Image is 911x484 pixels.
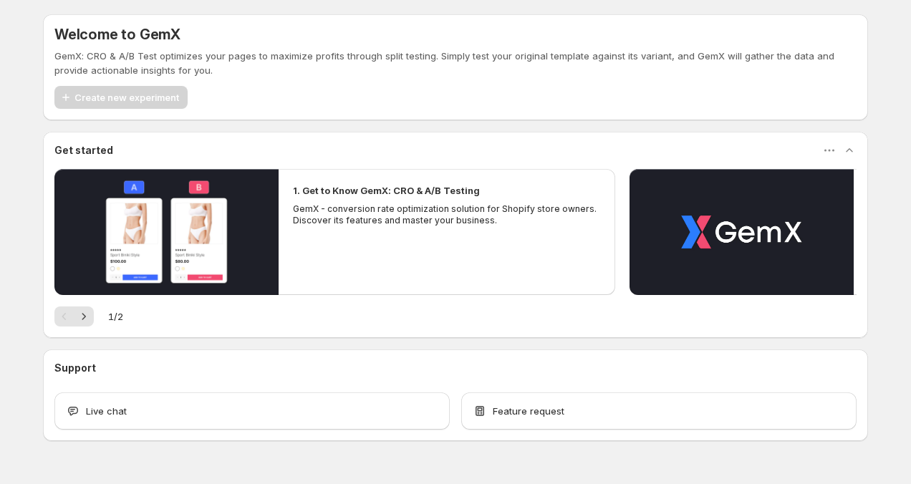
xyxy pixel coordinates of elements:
h2: 1. Get to Know GemX: CRO & A/B Testing [293,183,480,198]
button: Play video [54,169,279,295]
h5: Welcome to GemX [54,26,180,43]
button: Next [74,306,94,326]
span: Feature request [493,404,564,418]
h3: Get started [54,143,113,158]
span: Live chat [86,404,127,418]
nav: Pagination [54,306,94,326]
p: GemX - conversion rate optimization solution for Shopify store owners. Discover its features and ... [293,203,601,226]
span: 1 / 2 [108,309,123,324]
h3: Support [54,361,96,375]
p: GemX: CRO & A/B Test optimizes your pages to maximize profits through split testing. Simply test ... [54,49,857,77]
button: Play video [630,169,854,295]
